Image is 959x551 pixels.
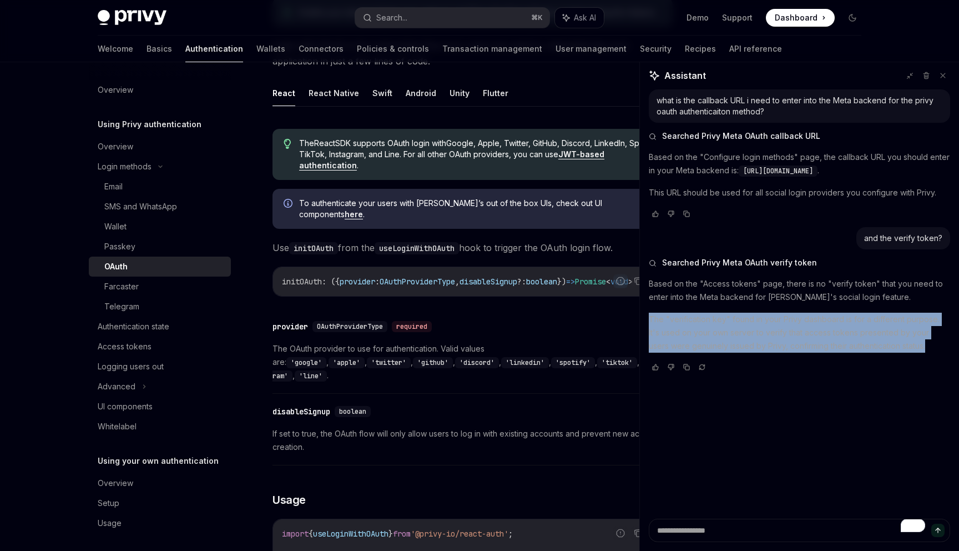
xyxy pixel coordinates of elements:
span: Promise [575,277,606,287]
div: Wallet [104,220,127,233]
a: OAuth [89,257,231,277]
span: , [455,277,460,287]
span: The OAuth provider to use for authentication. Valid values are: , , , , , , , , , . [272,342,673,382]
span: : ({ [322,277,340,287]
p: This URL should be used for all social login providers you configure with Privy. [649,186,950,199]
div: Overview [98,140,133,153]
div: Overview [98,83,133,97]
a: Email [89,177,231,197]
h5: Using Privy authentication [98,118,201,131]
p: Based on the "Access tokens" page, there is no "verify token" that you need to enter into the Met... [649,277,950,304]
p: Based on the "Configure login methods" page, the callback URL you should enter in your Meta backe... [649,151,950,177]
a: Authentication [185,36,243,62]
button: Searched Privy Meta OAuth verify token [649,257,950,268]
button: React [272,80,295,106]
span: disableSignup [460,277,517,287]
code: 'tiktok' [597,357,637,368]
div: Search... [376,11,407,24]
span: : [375,277,380,287]
h5: Using your own authentication [98,454,219,468]
code: 'twitter' [367,357,411,368]
div: Advanced [98,380,135,393]
button: Search...⌘K [355,8,549,28]
a: Dashboard [766,9,835,27]
a: Welcome [98,36,133,62]
div: disableSignup [272,406,330,417]
span: [URL][DOMAIN_NAME] [743,167,813,176]
svg: Tip [284,139,291,149]
svg: Info [284,199,295,210]
a: Overview [89,80,231,100]
a: SMS and WhatsApp [89,197,231,217]
a: Connectors [299,36,344,62]
button: Searched Privy Meta OAuth callback URL [649,131,950,142]
div: Whitelabel [98,420,137,433]
div: Telegram [104,300,139,313]
span: To authenticate your users with [PERSON_NAME]’s out of the box UIs, check out UI components . [299,198,662,220]
a: Setup [89,493,231,513]
button: Report incorrect code [613,526,628,540]
a: Transaction management [442,36,542,62]
div: Email [104,180,123,193]
div: and the verify token? [864,233,942,244]
span: }) [557,277,566,287]
a: UI components [89,397,231,417]
span: initOAuth [282,277,322,287]
button: React Native [309,80,359,106]
div: UI components [98,400,153,413]
div: Logging users out [98,360,164,373]
a: Policies & controls [357,36,429,62]
span: ?: [517,277,526,287]
span: void [610,277,628,287]
div: Login methods [98,160,152,173]
span: Ask AI [574,12,596,23]
a: Basics [147,36,172,62]
span: Dashboard [775,12,817,23]
a: Whitelabel [89,417,231,437]
div: SMS and WhatsApp [104,200,177,213]
span: Searched Privy Meta OAuth verify token [662,257,817,268]
a: Support [722,12,753,23]
a: Farcaster [89,277,231,297]
code: 'google' [286,357,326,368]
span: => [566,277,575,287]
button: Copy the contents from the code block [631,274,645,288]
a: Passkey [89,237,231,257]
button: Android [406,80,436,106]
span: } [388,529,393,539]
code: 'discord' [455,357,499,368]
code: initOAuth [289,242,338,254]
button: Toggle dark mode [844,9,861,27]
span: ; [508,529,513,539]
textarea: To enrich screen reader interactions, please activate Accessibility in Grammarly extension settings [649,519,950,542]
p: The "verification key" found in your Privy dashboard is for a different purpose. It's used on you... [649,313,950,353]
a: Recipes [685,36,716,62]
button: Copy the contents from the code block [631,526,645,540]
a: Wallets [256,36,285,62]
span: > [628,277,633,287]
div: Usage [98,517,122,530]
span: The React SDK supports OAuth login with Google, Apple, Twitter, GitHub, Discord, LinkedIn, Spotif... [299,138,662,171]
div: Authentication state [98,320,169,333]
span: Usage [272,492,306,508]
span: provider [340,277,375,287]
button: Report incorrect code [613,274,628,288]
code: 'github' [413,357,453,368]
span: boolean [526,277,557,287]
span: Use from the hook to trigger the OAuth login flow. [272,240,673,256]
img: dark logo [98,10,166,26]
a: Overview [89,473,231,493]
a: Overview [89,137,231,157]
div: Passkey [104,240,135,253]
a: User management [556,36,627,62]
code: 'spotify' [551,357,595,368]
a: Access tokens [89,337,231,357]
span: useLoginWithOAuth [313,529,388,539]
a: Usage [89,513,231,533]
span: If set to true, the OAuth flow will only allow users to log in with existing accounts and prevent... [272,427,673,454]
span: OAuthProviderType [380,277,455,287]
div: required [392,321,432,332]
span: import [282,529,309,539]
div: provider [272,321,308,332]
button: Send message [931,524,945,537]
